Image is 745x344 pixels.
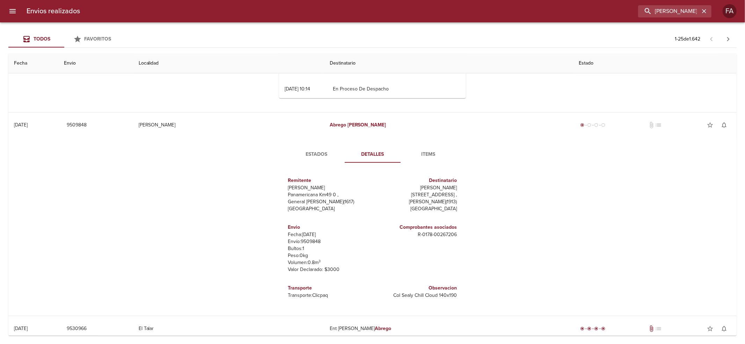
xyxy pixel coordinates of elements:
[375,284,457,292] h6: Observacion
[27,6,80,17] h6: Envios realizados
[717,118,731,132] button: Activar notificaciones
[319,259,321,263] sup: 3
[405,150,452,159] span: Items
[4,3,21,20] button: menu
[288,224,370,231] h6: Envio
[288,198,370,205] p: General [PERSON_NAME] ( 1617 )
[375,191,457,198] p: [STREET_ADDRESS] ,
[288,191,370,198] p: Panamericana Km49 0 ,
[14,122,28,128] div: [DATE]
[580,327,585,331] span: radio_button_checked
[601,123,606,127] span: radio_button_unchecked
[288,245,370,252] p: Bultos: 1
[14,325,28,331] div: [DATE]
[133,316,324,341] td: El Talar
[638,5,700,17] input: buscar
[348,122,386,128] em: [PERSON_NAME]
[327,80,415,98] td: En Proceso De Despacho
[375,205,457,212] p: [GEOGRAPHIC_DATA]
[288,177,370,184] h6: Remitente
[723,4,737,18] div: FA
[293,150,341,159] span: Estados
[67,324,87,333] span: 9530966
[67,121,87,130] span: 9509848
[375,292,457,299] p: Col Sealy Chill Cloud 140x190
[133,53,324,73] th: Localidad
[574,53,737,73] th: Estado
[64,322,89,335] button: 9530966
[717,322,731,336] button: Activar notificaciones
[579,325,607,332] div: Entregado
[133,112,324,138] td: [PERSON_NAME]
[587,327,592,331] span: radio_button_checked
[375,231,457,238] p: R - 0178 - 00267206
[579,122,607,129] div: Generado
[587,123,592,127] span: radio_button_unchecked
[349,150,396,159] span: Detalles
[288,284,370,292] h6: Transporte
[58,53,133,73] th: Envio
[721,325,728,332] span: notifications_none
[375,177,457,184] h6: Destinatario
[707,122,714,129] span: star_border
[594,327,599,331] span: radio_button_checked
[324,53,574,73] th: Destinatario
[64,119,89,132] button: 9509848
[289,146,457,163] div: Tabs detalle de guia
[288,231,370,238] p: Fecha: [DATE]
[34,36,50,42] span: Todos
[655,325,662,332] span: No tiene pedido asociado
[85,36,111,42] span: Favoritos
[594,123,599,127] span: radio_button_unchecked
[288,252,370,259] p: Peso: 0 kg
[375,325,391,331] em: Abrego
[675,36,700,43] p: 1 - 25 de 1.642
[648,122,655,129] span: No tiene documentos adjuntos
[721,122,728,129] span: notifications_none
[8,53,58,73] th: Fecha
[375,198,457,205] p: [PERSON_NAME] ( 1913 )
[324,316,574,341] td: Ent [PERSON_NAME]
[288,266,370,273] p: Valor Declarado: $ 3000
[285,86,310,92] div: [DATE] 10:14
[330,122,346,128] em: Abrego
[288,259,370,266] p: Volumen: 0.8 m
[8,31,120,47] div: Tabs Envios
[580,123,585,127] span: radio_button_checked
[707,325,714,332] span: star_border
[648,325,655,332] span: Tiene documentos adjuntos
[375,184,457,191] p: [PERSON_NAME]
[288,292,370,299] p: Transporte: Clicpaq
[703,118,717,132] button: Agregar a favoritos
[288,238,370,245] p: Envío: 9509848
[288,184,370,191] p: [PERSON_NAME]
[703,322,717,336] button: Agregar a favoritos
[601,327,606,331] span: radio_button_checked
[375,224,457,231] h6: Comprobantes asociados
[288,205,370,212] p: [GEOGRAPHIC_DATA]
[655,122,662,129] span: No tiene pedido asociado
